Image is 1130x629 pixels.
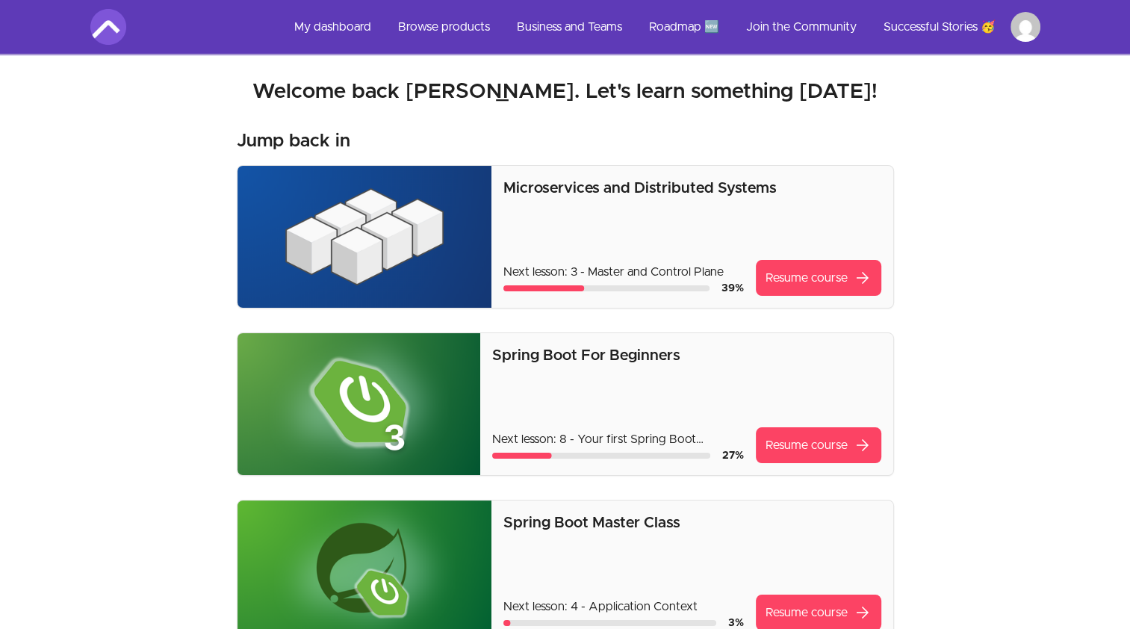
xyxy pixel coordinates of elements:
[282,9,1040,45] nav: Main
[1011,12,1040,42] img: Profile image for kamesh Nayak
[756,427,881,463] a: Resume coursearrow_forward
[854,436,872,454] span: arrow_forward
[90,78,1040,105] h2: Welcome back [PERSON_NAME]. Let's learn something [DATE]!
[505,9,634,45] a: Business and Teams
[503,178,881,199] p: Microservices and Distributed Systems
[734,9,869,45] a: Join the Community
[721,283,744,294] span: 39 %
[238,333,481,475] img: Product image for Spring Boot For Beginners
[503,263,743,281] p: Next lesson: 3 - Master and Control Plane
[722,450,744,461] span: 27 %
[637,9,731,45] a: Roadmap 🆕
[492,453,710,459] div: Course progress
[756,260,881,296] a: Resume coursearrow_forward
[238,166,492,308] img: Product image for Microservices and Distributed Systems
[728,618,744,628] span: 3 %
[386,9,502,45] a: Browse products
[492,345,881,366] p: Spring Boot For Beginners
[503,512,881,533] p: Spring Boot Master Class
[503,285,709,291] div: Course progress
[492,430,743,448] p: Next lesson: 8 - Your first Spring Boot Application
[282,9,383,45] a: My dashboard
[854,604,872,622] span: arrow_forward
[503,598,743,616] p: Next lesson: 4 - Application Context
[90,9,126,45] img: Amigoscode logo
[503,620,715,626] div: Course progress
[854,269,872,287] span: arrow_forward
[237,129,350,153] h3: Jump back in
[872,9,1008,45] a: Successful Stories 🥳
